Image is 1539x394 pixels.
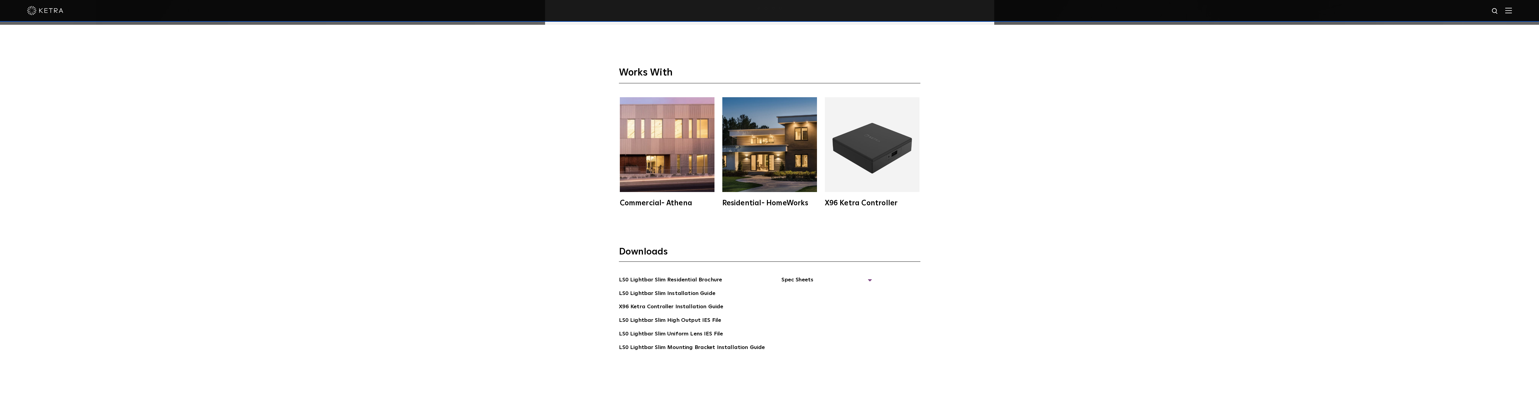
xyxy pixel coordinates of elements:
a: X96 Ketra Controller [824,97,920,207]
img: ketra-logo-2019-white [27,6,63,15]
a: Commercial- Athena [619,97,715,207]
h3: Works With [619,67,920,83]
a: LS0 Lightbar Slim Residential Brochure [619,276,722,285]
a: LS0 Lightbar Slim High Output IES File [619,316,721,326]
img: X96_Controller [825,97,919,192]
a: LS0 Lightbar Slim Mounting Bracket Installation Guide [619,343,765,353]
img: Hamburger%20Nav.svg [1505,8,1512,13]
span: Spec Sheets [781,276,872,289]
div: Residential- HomeWorks [722,200,817,207]
img: homeworks_hero [722,97,817,192]
a: X96 Ketra Controller Installation Guide [619,303,724,312]
a: LS0 Lightbar Slim Uniform Lens IES File [619,330,723,339]
div: Commercial- Athena [620,200,714,207]
img: athena-square [620,97,714,192]
a: Residential- HomeWorks [721,97,818,207]
a: LS0 Lightbar Slim Installation Guide [619,289,715,299]
img: search icon [1491,8,1499,15]
h3: Downloads [619,246,920,262]
div: X96 Ketra Controller [825,200,919,207]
